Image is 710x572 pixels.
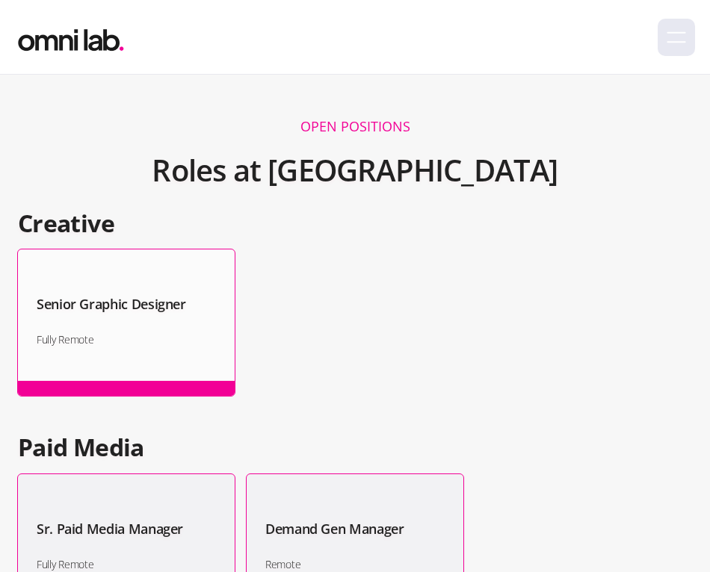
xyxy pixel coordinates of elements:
h1: Fully Remote [37,329,216,351]
h2: Paid Media [18,433,692,461]
div: OPEN POSITIONS [18,119,692,133]
div: menu [658,19,695,56]
h2: Creative [18,209,692,237]
a: Senior Graphic DesignerFully Remote [18,249,235,396]
a: home [15,19,127,55]
iframe: Chat Widget [441,399,710,572]
img: Omni Lab: B2B SaaS Demand Generation Agency [15,19,127,55]
h2: Roles at [GEOGRAPHIC_DATA] [18,143,692,197]
h1: Demand Gen Manager [265,517,445,540]
h1: Sr. Paid Media Manager [37,517,216,540]
h1: Senior Graphic Designer [37,293,216,315]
